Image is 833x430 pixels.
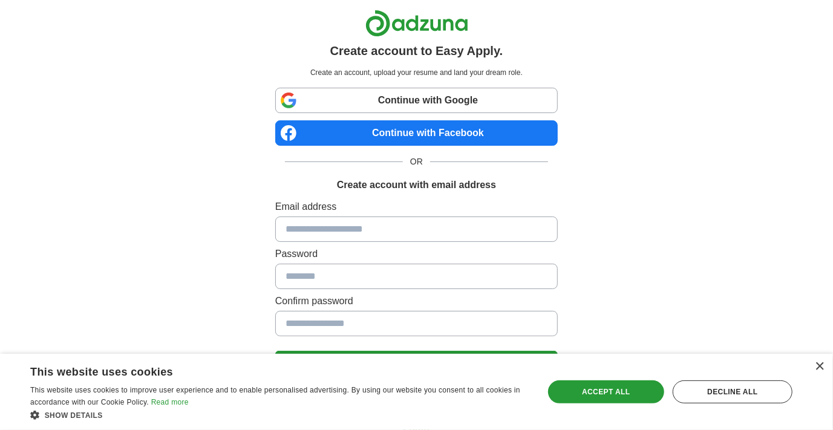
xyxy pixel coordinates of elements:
[330,42,503,60] h1: Create account to Easy Apply.
[275,247,558,261] label: Password
[275,294,558,308] label: Confirm password
[815,362,824,371] div: Close
[275,351,558,376] button: Create Account
[275,88,558,113] a: Continue with Google
[337,178,496,192] h1: Create account with email address
[30,386,520,406] span: This website uses cookies to improve user experience and to enable personalised advertising. By u...
[365,10,468,37] img: Adzuna logo
[548,380,664,403] div: Accept all
[45,411,103,420] span: Show details
[403,155,430,168] span: OR
[151,398,189,406] a: Read more, opens a new window
[673,380,792,403] div: Decline all
[30,409,529,421] div: Show details
[275,120,558,146] a: Continue with Facebook
[278,67,555,78] p: Create an account, upload your resume and land your dream role.
[275,200,558,214] label: Email address
[30,361,498,379] div: This website uses cookies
